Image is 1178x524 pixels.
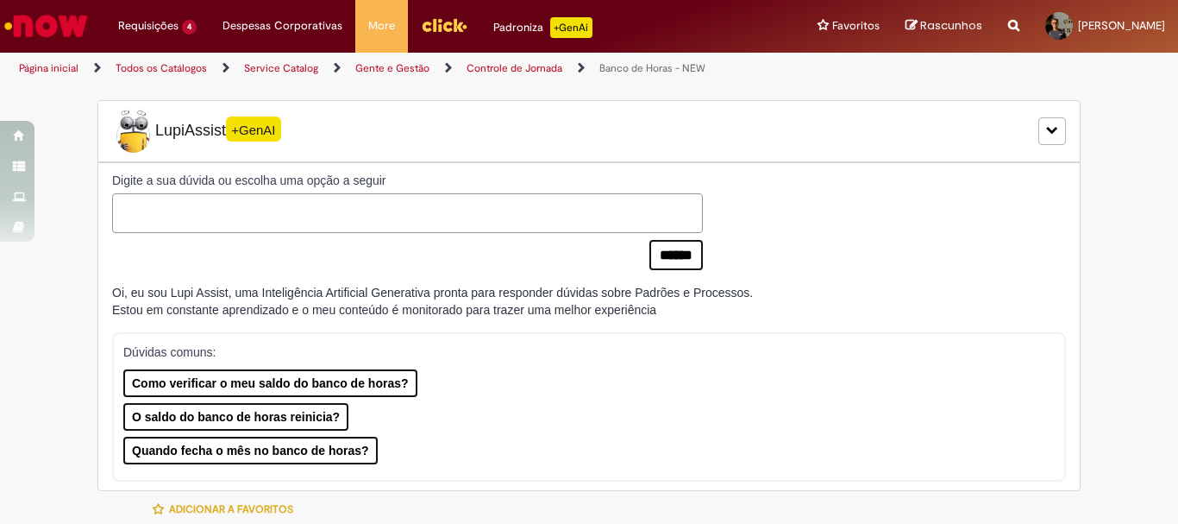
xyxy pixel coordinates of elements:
[467,61,562,75] a: Controle de Jornada
[182,20,197,35] span: 4
[550,17,592,38] p: +GenAi
[123,403,348,431] button: O saldo do banco de horas reinicia?
[123,437,378,464] button: Quando fecha o mês no banco de horas?
[832,17,880,35] span: Favoritos
[13,53,773,85] ul: Trilhas de página
[920,17,982,34] span: Rascunhos
[355,61,429,75] a: Gente e Gestão
[19,61,78,75] a: Página inicial
[493,17,592,38] div: Padroniza
[123,344,1041,361] p: Dúvidas comuns:
[112,110,281,153] span: LupiAssist
[599,61,705,75] a: Banco de Horas - NEW
[116,61,207,75] a: Todos os Catálogos
[226,117,281,142] span: +GenAI
[97,100,1081,162] div: LupiLupiAssist+GenAI
[112,284,753,319] div: Oi, eu sou Lupi Assist, uma Inteligência Artificial Generativa pronta para responder dúvidas sobr...
[222,17,342,35] span: Despesas Corporativas
[421,12,467,38] img: click_logo_yellow_360x200.png
[123,369,417,397] button: Como verificar o meu saldo do banco de horas?
[905,18,982,35] a: Rascunhos
[169,502,293,516] span: Adicionar a Favoritos
[112,172,703,189] label: Digite a sua dúvida ou escolha uma opção a seguir
[244,61,318,75] a: Service Catalog
[2,9,91,43] img: ServiceNow
[368,17,395,35] span: More
[112,110,155,153] img: Lupi
[118,17,179,35] span: Requisições
[1078,18,1165,33] span: [PERSON_NAME]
